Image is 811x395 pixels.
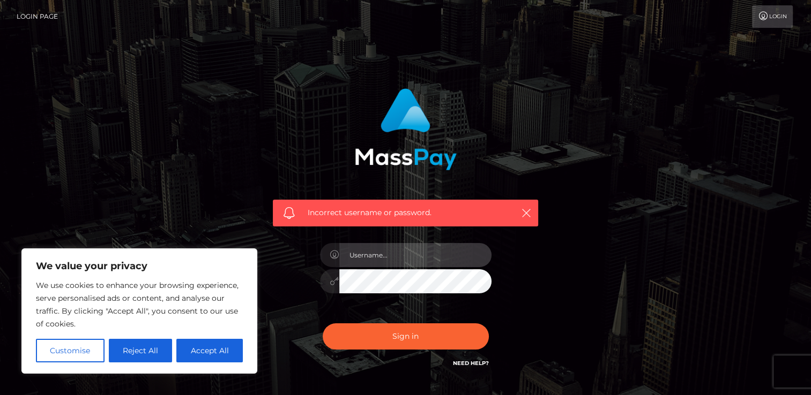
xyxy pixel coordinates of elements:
img: MassPay Login [355,88,457,170]
button: Accept All [176,339,243,362]
button: Sign in [323,323,489,350]
a: Login Page [17,5,58,28]
p: We use cookies to enhance your browsing experience, serve personalised ads or content, and analys... [36,279,243,330]
input: Username... [339,243,492,267]
div: We value your privacy [21,248,257,374]
button: Customise [36,339,105,362]
a: Login [752,5,793,28]
a: Need Help? [453,360,489,367]
p: We value your privacy [36,260,243,272]
button: Reject All [109,339,173,362]
span: Incorrect username or password. [308,207,503,218]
